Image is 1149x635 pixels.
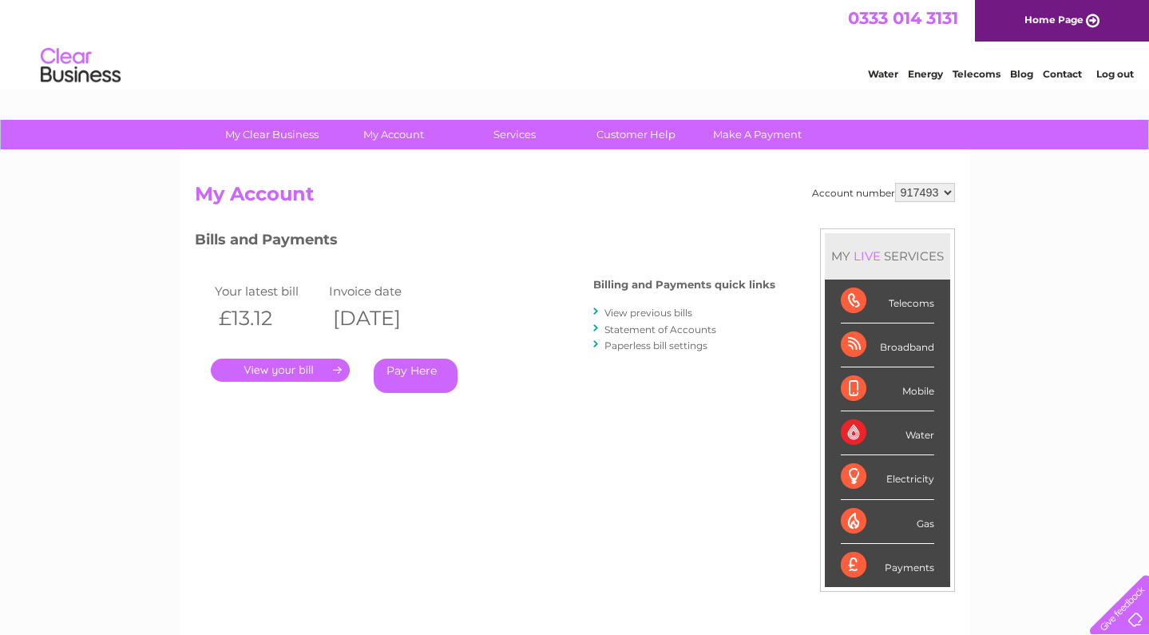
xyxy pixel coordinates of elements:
[604,307,692,319] a: View previous bills
[908,68,943,80] a: Energy
[841,500,934,544] div: Gas
[325,302,440,335] th: [DATE]
[327,120,459,149] a: My Account
[593,279,775,291] h4: Billing and Payments quick links
[449,120,580,149] a: Services
[841,544,934,587] div: Payments
[953,68,1000,80] a: Telecoms
[812,183,955,202] div: Account number
[211,359,350,382] a: .
[1096,68,1134,80] a: Log out
[211,280,326,302] td: Your latest bill
[195,183,955,213] h2: My Account
[604,339,707,351] a: Paperless bill settings
[841,411,934,455] div: Water
[691,120,823,149] a: Make A Payment
[1010,68,1033,80] a: Blog
[206,120,338,149] a: My Clear Business
[868,68,898,80] a: Water
[195,228,775,256] h3: Bills and Payments
[825,233,950,279] div: MY SERVICES
[570,120,702,149] a: Customer Help
[325,280,440,302] td: Invoice date
[841,367,934,411] div: Mobile
[604,323,716,335] a: Statement of Accounts
[198,9,953,77] div: Clear Business is a trading name of Verastar Limited (registered in [GEOGRAPHIC_DATA] No. 3667643...
[841,280,934,323] div: Telecoms
[841,455,934,499] div: Electricity
[40,42,121,90] img: logo.png
[374,359,458,393] a: Pay Here
[1043,68,1082,80] a: Contact
[841,323,934,367] div: Broadband
[848,8,958,28] a: 0333 014 3131
[850,248,884,264] div: LIVE
[211,302,326,335] th: £13.12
